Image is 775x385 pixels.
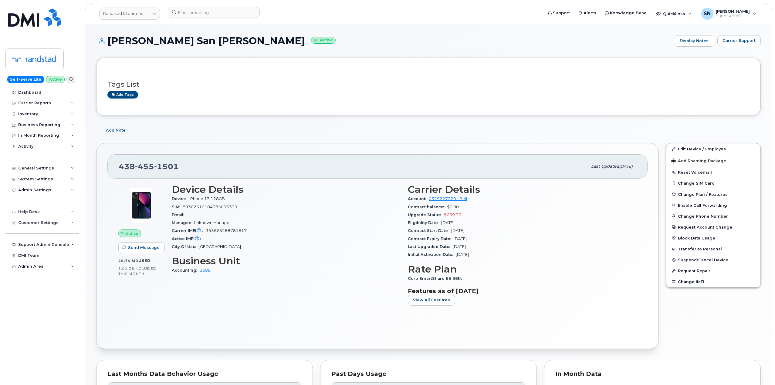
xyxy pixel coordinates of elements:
span: [DATE] [454,236,467,241]
a: Add tags [107,91,138,99]
button: Carrier Support [717,35,761,46]
span: Unknown Manager [194,220,231,225]
a: 2688 [200,268,211,273]
span: [DATE] [441,220,454,225]
span: $0.00 [447,205,459,209]
span: Change Plan / Features [678,192,728,196]
span: Suspend/Cancel Device [678,258,728,262]
h3: Features as of [DATE] [408,287,637,295]
span: [DATE] [451,228,464,233]
h3: Business Unit [172,256,401,266]
span: Add Note [106,127,126,133]
span: iPhone 13 128GB [189,196,225,201]
span: SIM [172,205,183,209]
small: Active [311,37,336,44]
span: Active [125,231,138,236]
span: Device [172,196,189,201]
a: Display Notes [674,35,714,47]
h3: Tags List [107,81,750,88]
div: Last Months Data Behavior Usage [107,371,302,377]
span: 438 [119,162,179,171]
span: [GEOGRAPHIC_DATA] [199,244,241,249]
span: $639.36 [444,213,461,217]
button: View All Features [408,295,455,306]
span: Email [172,213,187,217]
span: Last updated [591,164,619,169]
span: 89302610104385093329 [183,205,237,209]
div: In Month Data [555,371,750,377]
button: Suspend/Cancel Device [666,254,760,265]
img: image20231002-3703462-1ig824h.jpeg [123,187,160,223]
span: Initial Activation Date [408,252,456,257]
span: — [204,236,208,241]
span: Contract balance [408,205,447,209]
span: Enable Call Forwarding [678,203,727,207]
span: Manager [172,220,194,225]
span: Corp SmartShare 65 36M [408,276,465,281]
button: Request Repair [666,265,760,276]
h1: [PERSON_NAME] San [PERSON_NAME] [96,35,671,46]
button: Change Phone Number [666,211,760,222]
span: Accounting [172,268,200,273]
span: Active IMEI [172,236,204,241]
button: Send Message [118,242,165,253]
span: View All Features [413,297,450,303]
span: 455 [135,162,154,171]
span: Eligibility Date [408,220,441,225]
a: 0529227220 - Bell [429,196,467,201]
div: Past Days Usage [331,371,526,377]
button: Enable Call Forwarding [666,200,760,211]
button: Add Roaming Package [666,154,760,167]
span: [DATE] [456,252,469,257]
span: Add Roaming Package [671,159,726,164]
h3: Rate Plan [408,264,637,275]
span: Carrier Support [723,38,756,43]
button: Change IMEI [666,276,760,287]
h3: Carrier Details [408,184,637,195]
span: City Of Use [172,244,199,249]
a: Edit Device / Employee [666,143,760,154]
span: — [187,213,191,217]
button: Add Note [96,125,131,136]
span: Contract Expiry Date [408,236,454,241]
button: Block Data Usage [666,233,760,243]
button: Change SIM Card [666,178,760,189]
span: Upgrade Status [408,213,444,217]
span: [DATE] [453,244,466,249]
span: 5.00 GB [118,266,134,271]
span: Send Message [128,245,160,250]
button: Change Plan / Features [666,189,760,200]
button: Reset Voicemail [666,167,760,178]
button: Request Account Change [666,222,760,233]
span: 353625288781617 [206,228,247,233]
span: included this month [118,266,157,276]
span: Account [408,196,429,201]
button: Transfer to Personal [666,243,760,254]
span: 28.74 MB [118,259,138,263]
span: Carrier IMEI [172,228,206,233]
span: Contract Start Date [408,228,451,233]
span: 1501 [154,162,179,171]
h3: Device Details [172,184,401,195]
span: Last Upgraded Date [408,244,453,249]
span: [DATE] [619,164,633,169]
span: used [138,258,151,263]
